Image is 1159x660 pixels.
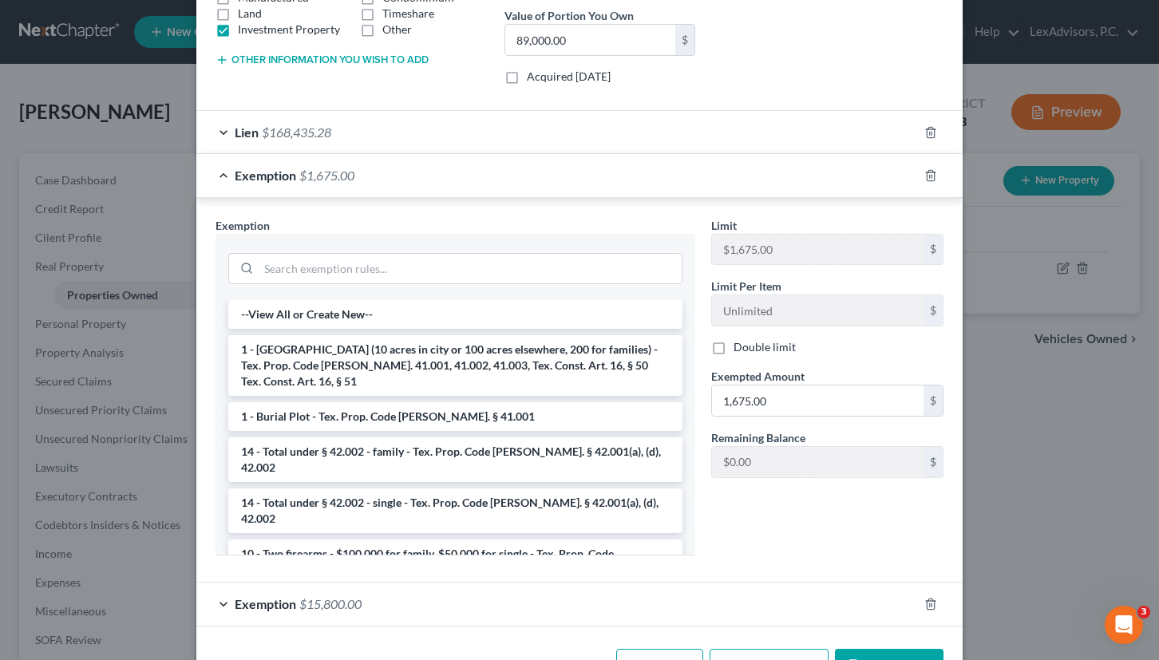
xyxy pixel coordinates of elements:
[711,219,737,232] span: Limit
[382,22,412,38] label: Other
[228,335,682,396] li: 1 - [GEOGRAPHIC_DATA] (10 acres in city or 100 acres elsewhere, 200 for families) - Tex. Prop. Co...
[228,437,682,482] li: 14 - Total under § 42.002 - family - Tex. Prop. Code [PERSON_NAME]. § 42.001(a), (d), 42.002
[675,25,694,55] div: $
[711,370,805,383] span: Exempted Amount
[712,235,924,265] input: --
[228,402,682,431] li: 1 - Burial Plot - Tex. Prop. Code [PERSON_NAME]. § 41.001
[262,124,331,140] span: $168,435.28
[505,25,675,55] input: 0.00
[228,300,682,329] li: --View All or Create New--
[924,385,943,416] div: $
[1105,606,1143,644] iframe: Intercom live chat
[235,124,259,140] span: Lien
[228,539,682,584] li: 10 - Two firearms - $100,000 for family, $50,000 for single - Tex. Prop. Code [PERSON_NAME]. § 42...
[235,596,296,611] span: Exemption
[711,429,805,446] label: Remaining Balance
[299,596,362,611] span: $15,800.00
[712,447,924,477] input: --
[238,6,262,22] label: Land
[527,69,611,85] label: Acquired [DATE]
[299,168,354,183] span: $1,675.00
[235,168,296,183] span: Exemption
[238,22,340,38] label: Investment Property
[712,295,924,326] input: --
[216,53,429,66] button: Other information you wish to add
[228,488,682,533] li: 14 - Total under § 42.002 - single - Tex. Prop. Code [PERSON_NAME]. § 42.001(a), (d), 42.002
[711,278,781,294] label: Limit Per Item
[1137,606,1150,619] span: 3
[924,295,943,326] div: $
[382,6,434,22] label: Timeshare
[924,235,943,265] div: $
[924,447,943,477] div: $
[712,385,924,416] input: 0.00
[259,254,682,284] input: Search exemption rules...
[216,219,270,232] span: Exemption
[504,7,634,24] label: Value of Portion You Own
[734,339,796,355] label: Double limit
